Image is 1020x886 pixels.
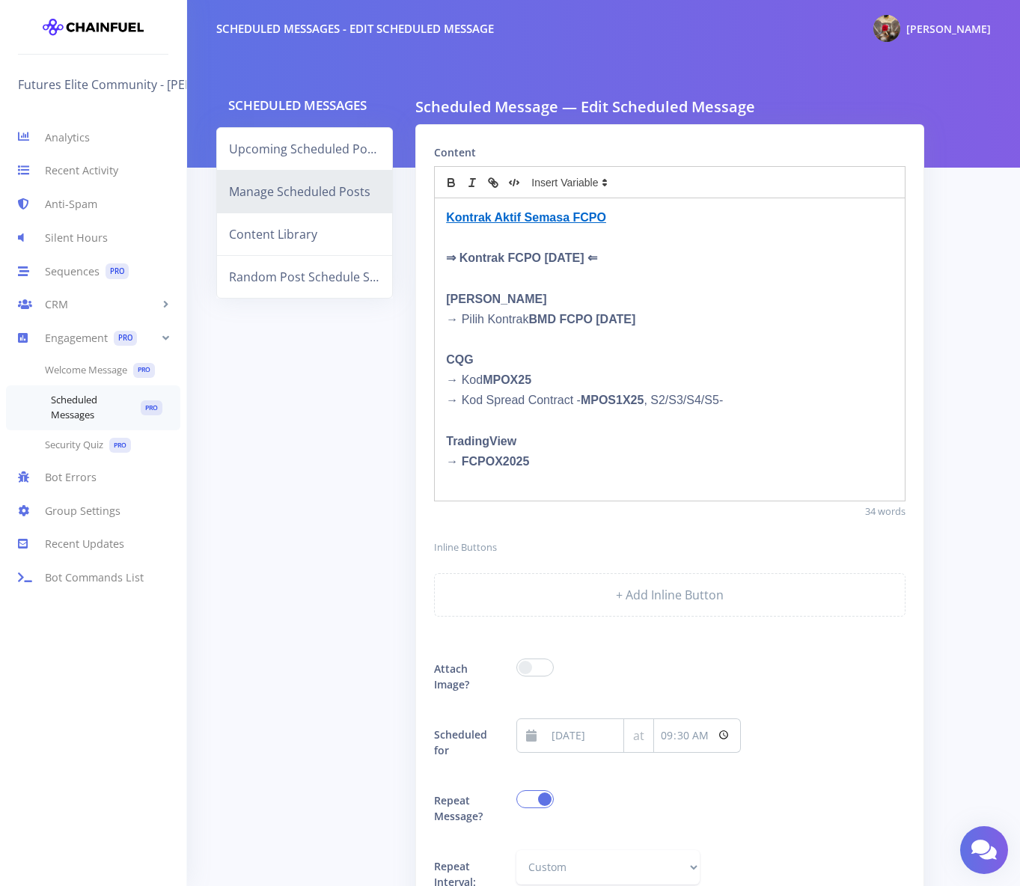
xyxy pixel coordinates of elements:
[216,127,393,171] a: Upcoming Scheduled Posts This Week
[434,573,906,617] a: + Add Inline Button
[216,170,393,213] a: Manage Scheduled Posts
[906,22,991,36] span: [PERSON_NAME]
[446,293,546,305] strong: [PERSON_NAME]
[434,540,497,554] small: Inline Buttons
[43,12,144,42] img: chainfuel-logo
[483,373,531,386] strong: MPOX25
[446,390,894,410] p: → Kod Spread Contract - , S2/S3/S4/S5-
[423,718,505,766] label: Scheduled for
[18,73,304,97] a: Futures Elite Community - [PERSON_NAME] (ZQD)
[141,400,162,415] span: PRO
[873,15,900,42] img: @DrArifCPO Photo
[446,211,606,224] a: Kontrak Aktif Semasa FCPO
[106,263,129,279] span: PRO
[446,353,473,366] strong: CQG
[423,784,505,832] label: Repeat Message?
[6,385,180,430] a: Scheduled MessagesPRO
[415,96,755,118] h6: Scheduled Message — Edit Scheduled Message
[446,435,516,447] strong: TradingView
[228,96,381,115] h3: Scheduled Messages
[446,370,894,390] p: → Kod
[861,12,991,45] a: @DrArifCPO Photo [PERSON_NAME]
[423,653,505,700] label: Attach Image?
[446,309,894,329] p: → Pilih Kontrak
[529,313,636,326] strong: BMD FCPO [DATE]
[546,718,623,753] input: Select date
[434,504,906,519] small: 34 words
[216,213,393,256] a: Content Library
[109,438,131,453] span: PRO
[216,20,494,37] div: Scheduled Messages - Edit Scheduled Message
[446,251,597,264] strong: ⇒ Kontrak FCPO [DATE] ⇐
[114,331,137,346] span: PRO
[446,455,529,468] strong: → FCPOX2025
[434,144,476,160] label: Content
[623,718,654,753] span: at
[216,255,393,299] a: Random Post Schedule Settings
[133,363,155,378] span: PRO
[581,394,644,406] strong: MPOS1X25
